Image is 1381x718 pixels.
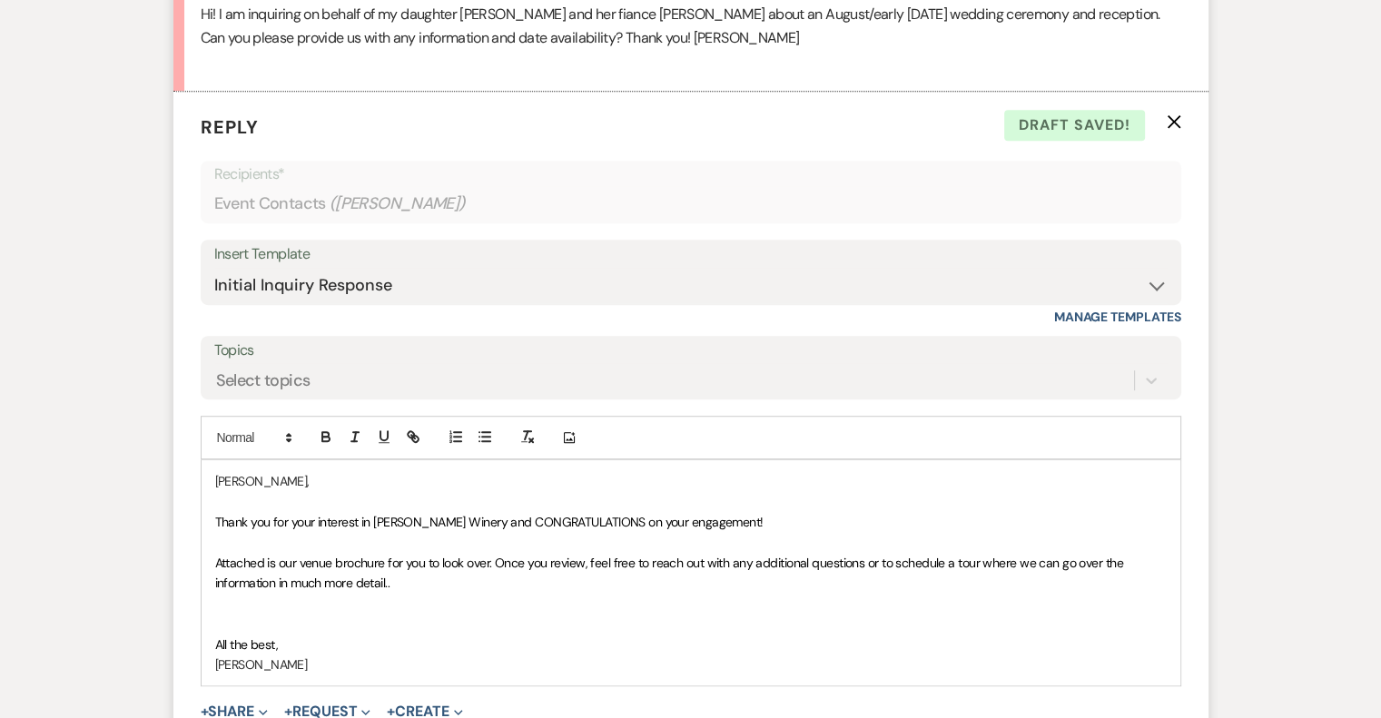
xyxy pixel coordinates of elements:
[214,186,1168,221] div: Event Contacts
[214,241,1168,268] div: Insert Template
[215,636,279,653] span: All the best,
[1004,110,1145,141] span: Draft saved!
[330,192,466,216] span: ( [PERSON_NAME] )
[215,654,1167,674] p: [PERSON_NAME]
[1054,309,1181,325] a: Manage Templates
[215,514,764,530] span: Thank you for your interest in [PERSON_NAME] Winery and CONGRATULATIONS on your engagement!
[201,115,259,139] span: Reply
[215,471,1167,491] p: [PERSON_NAME],
[214,162,1168,186] p: Recipients*
[215,555,1127,591] span: Attached is our venue brochure for you to look over. Once you review, feel free to reach out with...
[216,369,311,393] div: Select topics
[214,338,1168,364] label: Topics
